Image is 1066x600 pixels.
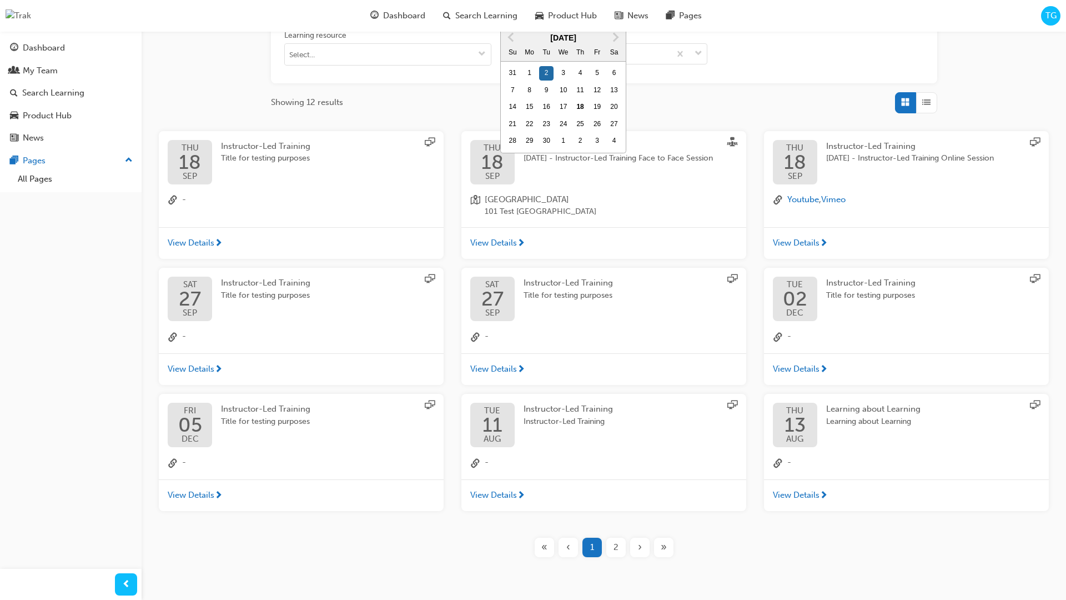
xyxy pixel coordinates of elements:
a: TUE02DECInstructor-Led TrainingTitle for testing purposes [773,277,1040,321]
span: Pages [679,9,702,22]
span: link-icon [773,330,783,344]
span: car-icon [535,9,544,23]
span: View Details [470,489,517,502]
span: Instructor-Led Training [524,416,613,428]
span: View Details [168,489,214,502]
a: SAT27SEPInstructor-Led TrainingTitle for testing purposes [168,277,435,321]
a: Product Hub [4,106,137,126]
a: THU18SEPInstructor-Led TrainingTitle for testing purposes [168,140,435,184]
div: Choose Tuesday, September 30th, 2025 [539,134,554,148]
span: - [787,330,791,344]
button: Page 1 [580,538,604,557]
button: Pages [4,151,137,171]
span: List [922,96,931,109]
a: guage-iconDashboard [361,4,434,27]
div: Choose Sunday, August 31st, 2025 [505,66,520,81]
span: 18 [179,152,201,172]
a: Trak [6,9,31,22]
span: SAT [179,281,201,289]
div: Choose Tuesday, September 16th, 2025 [539,100,554,114]
a: car-iconProduct Hub [526,4,606,27]
span: » [661,541,667,554]
button: Previous page [556,538,580,557]
a: News [4,128,137,148]
div: Choose Monday, September 8th, 2025 [522,83,537,98]
span: people-icon [10,66,18,76]
div: Choose Sunday, September 14th, 2025 [505,100,520,114]
span: next-icon [214,239,223,249]
span: - [485,330,489,344]
div: Th [573,46,587,60]
span: next-icon [214,365,223,375]
div: Choose Wednesday, September 24th, 2025 [556,117,571,132]
span: View Details [773,489,819,502]
button: THU18SEPInstructor-Led TrainingTitle for testing purposeslink-icon-View Details [159,131,444,259]
span: Instructor-Led Training [826,141,916,151]
span: TUE [783,281,807,289]
span: down-icon [695,47,702,61]
span: 11 [482,415,502,435]
span: 18 [481,152,504,172]
span: sessionType_ONLINE_URL-icon [1030,400,1040,412]
div: Choose Sunday, September 7th, 2025 [505,83,520,98]
div: [DATE] [501,32,626,44]
span: Instructor-Led Training [221,404,310,414]
span: next-icon [214,491,223,501]
div: Choose Friday, October 3rd, 2025 [590,134,605,148]
span: pages-icon [666,9,675,23]
span: View Details [168,363,214,376]
div: month 2025-09 [504,65,622,149]
div: Choose Thursday, October 2nd, 2025 [573,134,587,148]
span: next-icon [819,239,828,249]
span: Title for testing purposes [221,416,310,428]
span: AUG [785,435,806,443]
span: search-icon [443,9,451,23]
span: sessionType_FACE_TO_FACE-icon [727,137,737,149]
span: location-icon [470,193,480,218]
span: car-icon [10,111,18,121]
a: location-icon[GEOGRAPHIC_DATA]101 Test [GEOGRAPHIC_DATA] [470,193,737,218]
span: link-icon [773,193,783,208]
span: sessionType_ONLINE_URL-icon [727,274,737,286]
div: Choose Sunday, September 21st, 2025 [505,117,520,132]
span: Title for testing purposes [826,289,916,302]
span: Search Learning [455,9,517,22]
span: link-icon [168,330,178,344]
button: Previous Month [502,28,520,46]
span: 1 [590,541,594,554]
div: Choose Wednesday, September 10th, 2025 [556,83,571,98]
span: 02 [783,289,807,309]
span: sessionType_ONLINE_URL-icon [727,400,737,412]
span: , [787,193,846,208]
button: First page [532,538,556,557]
div: Choose Friday, September 26th, 2025 [590,117,605,132]
span: sessionType_ONLINE_URL-icon [1030,274,1040,286]
span: SEP [481,172,504,181]
div: Choose Thursday, September 11th, 2025 [573,83,587,98]
div: Choose Monday, September 1st, 2025 [522,66,537,81]
a: pages-iconPages [657,4,711,27]
div: Choose Wednesday, October 1st, 2025 [556,134,571,148]
span: Product Hub [548,9,597,22]
span: SEP [179,309,201,317]
button: TUE02DECInstructor-Led TrainingTitle for testing purposeslink-icon-View Details [764,268,1049,385]
div: Mo [522,46,537,60]
a: View Details [764,479,1049,512]
a: My Team [4,61,137,81]
span: up-icon [125,153,133,168]
div: Choose Wednesday, September 3rd, 2025 [556,66,571,81]
div: We [556,46,571,60]
button: THU18SEPInstructor-Led Training[DATE] - Instructor-Led Training Face to Face Sessionlocation-icon... [461,131,746,259]
div: Choose Saturday, September 20th, 2025 [607,100,621,114]
button: SAT27SEPInstructor-Led TrainingTitle for testing purposeslink-icon-View Details [461,268,746,385]
span: down-icon [478,50,486,59]
span: link-icon [168,456,178,471]
div: Choose Thursday, September 18th, 2025 [573,100,587,114]
span: DEC [783,309,807,317]
div: Choose Monday, September 22nd, 2025 [522,117,537,132]
span: THU [481,144,504,152]
span: next-icon [517,491,525,501]
span: Instructor-Led Training [524,278,613,288]
a: FRI05DECInstructor-Led TrainingTitle for testing purposes [168,403,435,447]
div: Choose Monday, September 15th, 2025 [522,100,537,114]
